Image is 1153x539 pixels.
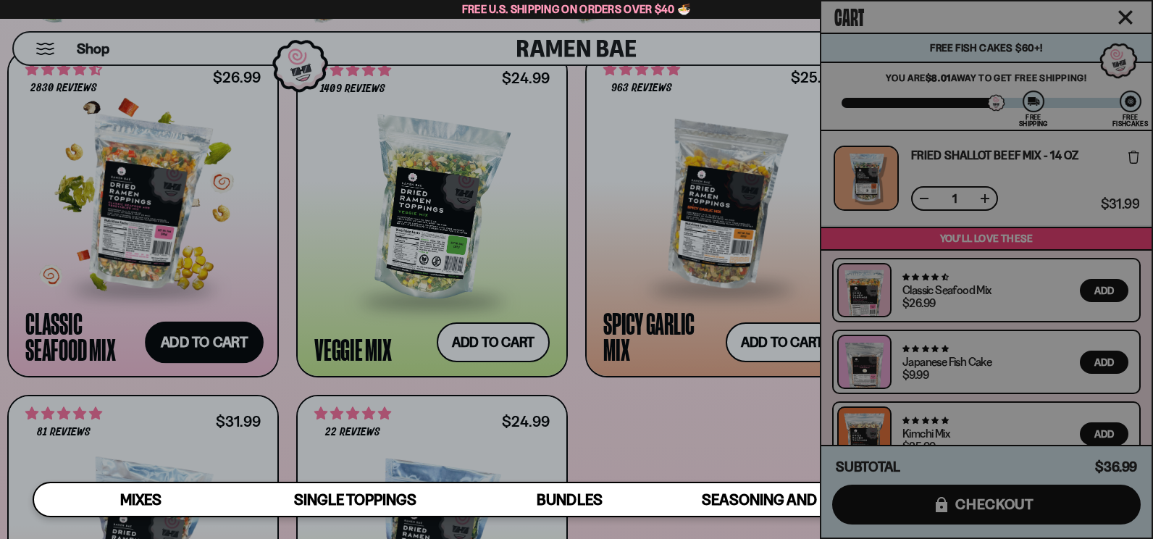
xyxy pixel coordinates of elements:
[34,483,248,516] a: Mixes
[537,490,602,509] span: Bundles
[120,490,162,509] span: Mixes
[248,483,463,516] a: Single Toppings
[676,483,891,516] a: Seasoning and Sauce
[702,490,866,509] span: Seasoning and Sauce
[462,2,692,16] span: Free U.S. Shipping on Orders over $40 🍜
[463,483,677,516] a: Bundles
[294,490,416,509] span: Single Toppings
